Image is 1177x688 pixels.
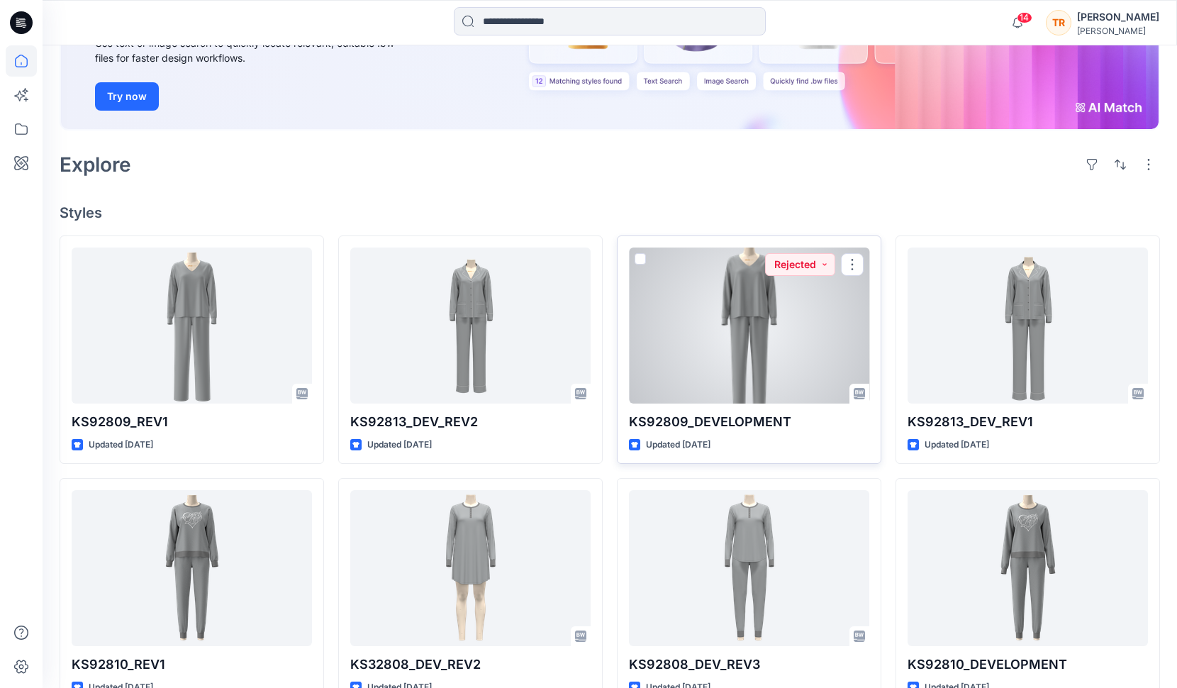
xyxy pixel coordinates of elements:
h4: Styles [60,204,1160,221]
p: KS92809_REV1 [72,412,312,432]
a: KS92810_REV1 [72,490,312,646]
a: KS92813_DEV_REV1 [908,248,1148,404]
p: KS32808_DEV_REV2 [350,655,591,675]
p: Updated [DATE] [367,438,432,453]
a: KS92809_DEVELOPMENT [629,248,869,404]
p: KS92813_DEV_REV1 [908,412,1148,432]
p: KS92809_DEVELOPMENT [629,412,869,432]
p: Updated [DATE] [925,438,989,453]
a: KS92808_DEV_REV3 [629,490,869,646]
a: KS32808_DEV_REV2 [350,490,591,646]
span: 14 [1017,12,1032,23]
p: KS92813_DEV_REV2 [350,412,591,432]
button: Try now [95,82,159,111]
div: [PERSON_NAME] [1077,9,1159,26]
a: KS92810_DEVELOPMENT [908,490,1148,646]
div: Use text or image search to quickly locate relevant, editable .bw files for faster design workflows. [95,35,414,65]
div: TR [1046,10,1071,35]
a: KS92813_DEV_REV2 [350,248,591,404]
a: KS92809_REV1 [72,248,312,404]
div: [PERSON_NAME] [1077,26,1159,36]
p: KS92810_DEVELOPMENT [908,655,1148,675]
p: Updated [DATE] [646,438,710,453]
p: KS92810_REV1 [72,655,312,675]
p: Updated [DATE] [89,438,153,453]
h2: Explore [60,153,131,176]
p: KS92808_DEV_REV3 [629,655,869,675]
